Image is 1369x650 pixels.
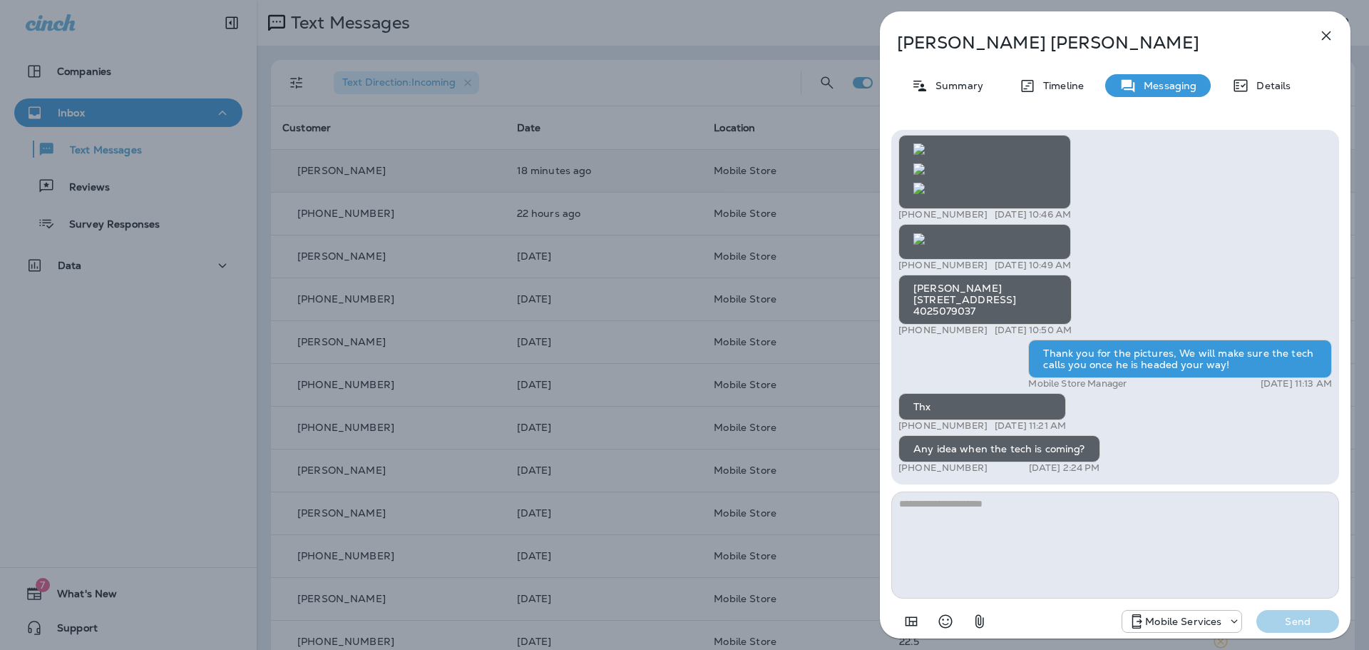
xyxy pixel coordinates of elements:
[1036,80,1084,91] p: Timeline
[928,80,983,91] p: Summary
[898,420,988,432] p: [PHONE_NUMBER]
[898,209,988,220] p: [PHONE_NUMBER]
[1028,340,1332,378] div: Thank you for the pictures, We will make sure the tech calls you once he is headed your way!
[913,143,925,155] img: twilio-download
[898,435,1100,462] div: Any idea when the tech is coming?
[913,163,925,175] img: twilio-download
[897,607,926,636] button: Add in a premade template
[1249,80,1291,91] p: Details
[1029,462,1100,474] p: [DATE] 2:24 PM
[898,393,1066,420] div: Thx
[897,33,1286,53] p: [PERSON_NAME] [PERSON_NAME]
[1137,80,1196,91] p: Messaging
[898,275,1072,325] div: [PERSON_NAME] [STREET_ADDRESS] 4025079037
[931,607,960,636] button: Select an emoji
[898,462,988,474] p: [PHONE_NUMBER]
[995,209,1071,220] p: [DATE] 10:46 AM
[1145,616,1221,627] p: Mobile Services
[898,260,988,271] p: [PHONE_NUMBER]
[913,233,925,245] img: twilio-download
[995,420,1066,432] p: [DATE] 11:21 AM
[1122,613,1241,630] div: +1 (402) 537-0264
[1028,378,1127,390] p: Mobile Store Manager
[898,325,988,336] p: [PHONE_NUMBER]
[995,325,1072,336] p: [DATE] 10:50 AM
[1261,378,1332,390] p: [DATE] 11:13 AM
[995,260,1071,271] p: [DATE] 10:49 AM
[913,183,925,194] img: twilio-download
